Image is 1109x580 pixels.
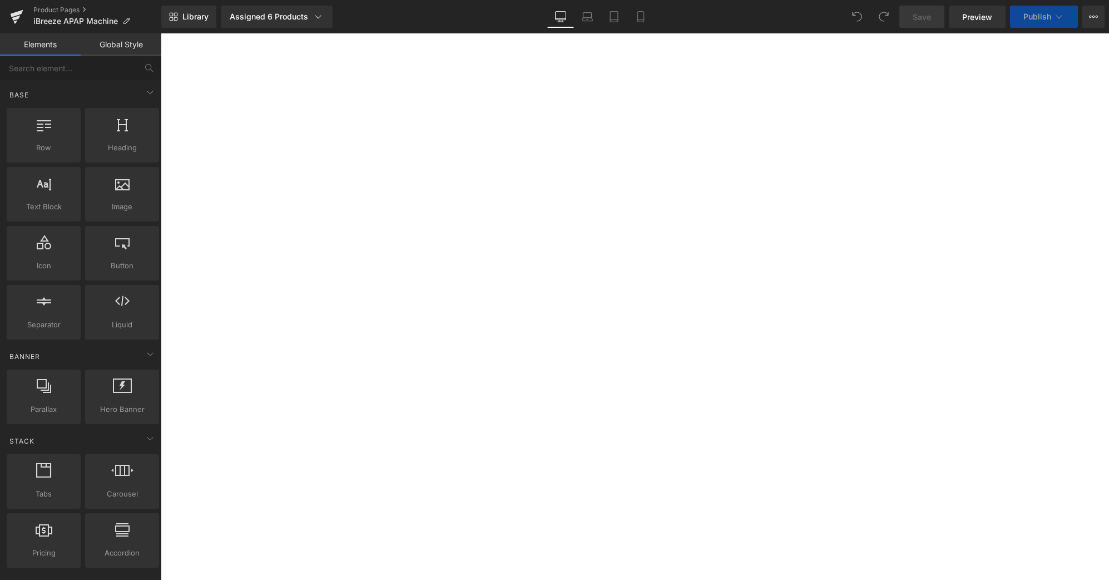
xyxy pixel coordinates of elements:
[10,547,77,559] span: Pricing
[10,142,77,154] span: Row
[88,547,156,559] span: Accordion
[962,11,992,23] span: Preview
[846,6,868,28] button: Undo
[873,6,895,28] button: Redo
[547,6,574,28] a: Desktop
[8,90,30,100] span: Base
[81,33,161,56] a: Global Style
[10,319,77,331] span: Separator
[1010,6,1078,28] button: Publish
[913,11,931,23] span: Save
[88,260,156,272] span: Button
[88,404,156,415] span: Hero Banner
[33,17,118,26] span: iBreeze APAP Machine
[88,319,156,331] span: Liquid
[574,6,601,28] a: Laptop
[88,488,156,500] span: Carousel
[88,201,156,213] span: Image
[1023,12,1051,21] span: Publish
[10,488,77,500] span: Tabs
[1082,6,1105,28] button: More
[182,12,209,22] span: Library
[10,404,77,415] span: Parallax
[601,6,627,28] a: Tablet
[161,6,216,28] a: New Library
[627,6,654,28] a: Mobile
[33,6,161,14] a: Product Pages
[8,351,41,362] span: Banner
[8,436,36,446] span: Stack
[230,11,324,22] div: Assigned 6 Products
[10,201,77,213] span: Text Block
[10,260,77,272] span: Icon
[88,142,156,154] span: Heading
[949,6,1006,28] a: Preview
